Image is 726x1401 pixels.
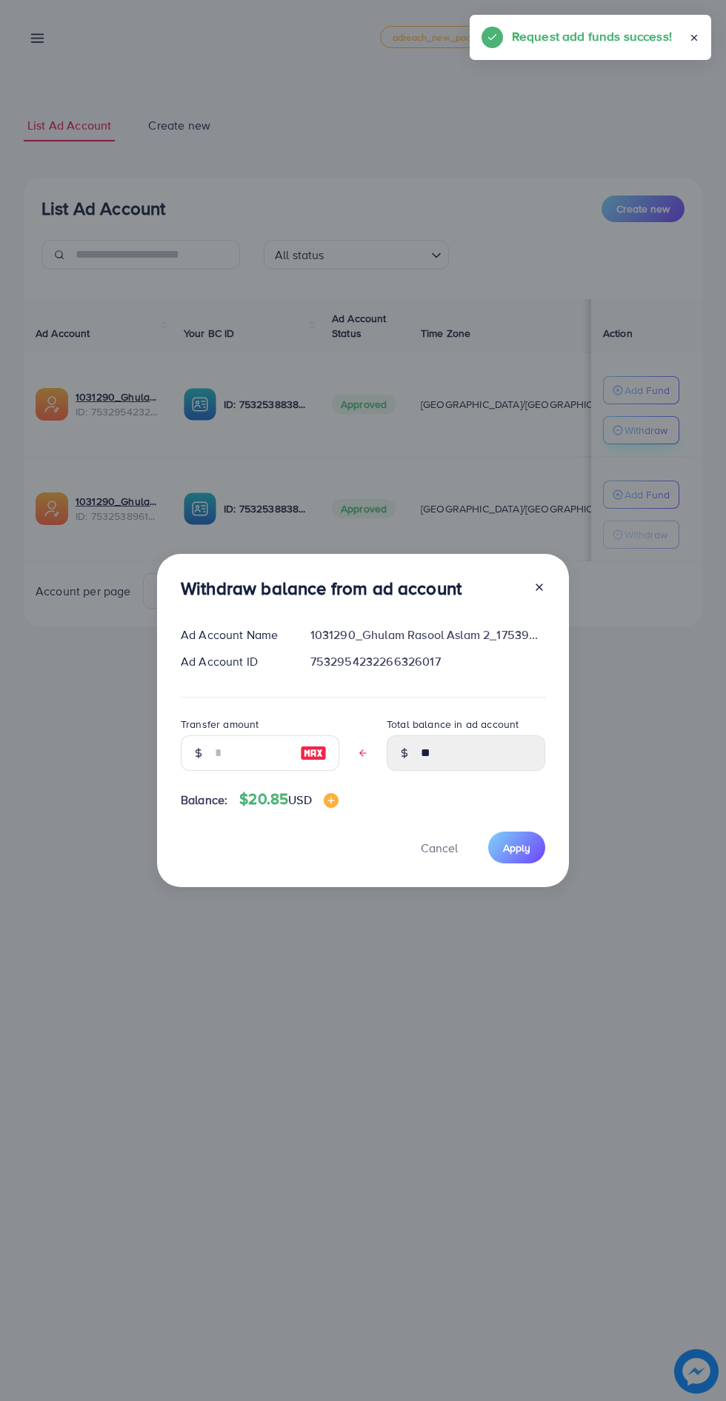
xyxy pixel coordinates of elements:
[181,717,259,732] label: Transfer amount
[488,832,545,863] button: Apply
[324,793,339,808] img: image
[387,717,519,732] label: Total balance in ad account
[181,578,462,599] h3: Withdraw balance from ad account
[512,27,672,46] h5: Request add funds success!
[299,626,557,643] div: 1031290_Ghulam Rasool Aslam 2_1753902599199
[299,653,557,670] div: 7532954232266326017
[239,790,338,809] h4: $20.85
[421,840,458,856] span: Cancel
[300,744,327,762] img: image
[402,832,476,863] button: Cancel
[288,792,311,808] span: USD
[169,626,299,643] div: Ad Account Name
[181,792,227,809] span: Balance:
[503,840,530,855] span: Apply
[169,653,299,670] div: Ad Account ID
